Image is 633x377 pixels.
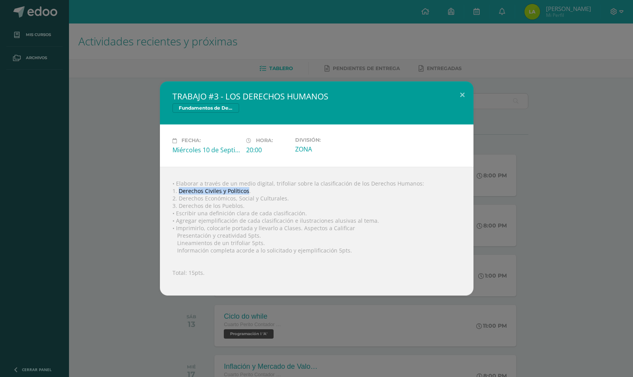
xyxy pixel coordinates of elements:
[172,146,240,154] div: Miércoles 10 de Septiembre
[451,81,473,108] button: Close (Esc)
[172,103,239,113] span: Fundamentos de Derecho
[295,145,363,153] div: ZONA
[246,146,289,154] div: 20:00
[181,138,201,144] span: Fecha:
[160,167,473,296] div: • Elaborar a través de un medio digital, trifoliar sobre la clasificación de los Derechos Humanos...
[256,138,273,144] span: Hora:
[172,91,461,102] h2: TRABAJO #3 - LOS DERECHOS HUMANOS
[295,137,363,143] label: División:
